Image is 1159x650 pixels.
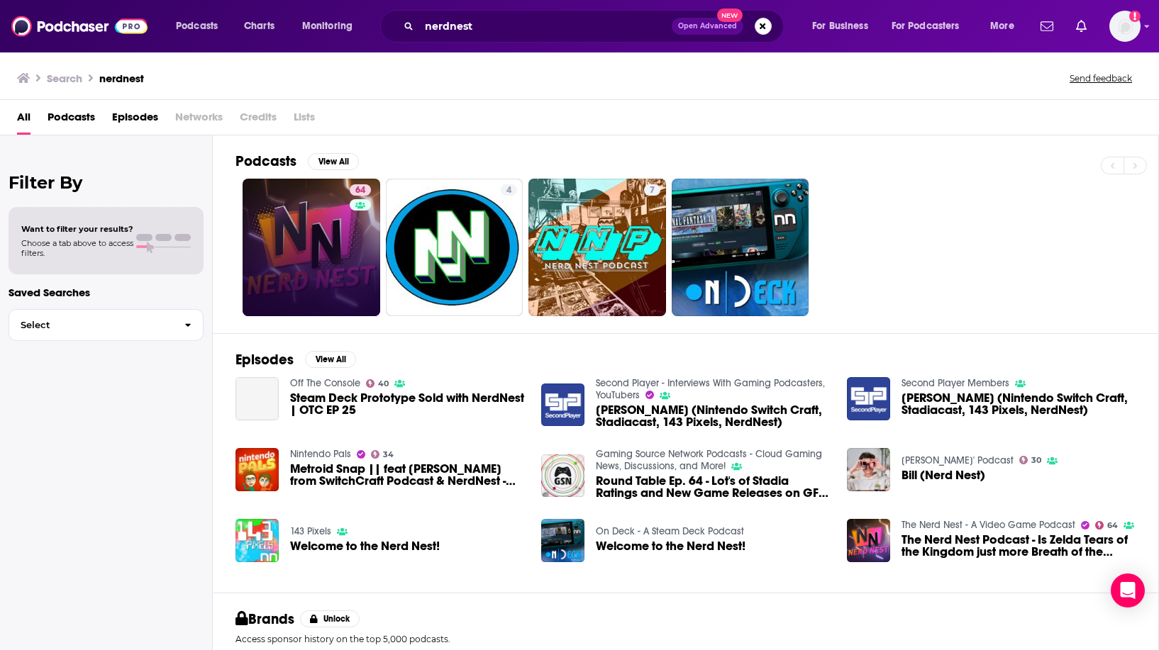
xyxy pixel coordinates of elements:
[812,16,868,36] span: For Business
[235,634,1136,644] p: Access sponsor history on the top 5,000 podcasts.
[596,475,830,499] a: Round Table Ep. 64 - Lot's of Stadia Ratings and New Game Releases on GFN | With Bill from NerdNest
[1129,11,1141,22] svg: Add a profile image
[11,13,148,40] img: Podchaser - Follow, Share and Rate Podcasts
[21,238,133,258] span: Choose a tab above to access filters.
[17,106,30,135] a: All
[9,320,173,330] span: Select
[235,448,279,491] img: Metroid Snap || feat Bill from SwitchCraft Podcast & NerdNest -Nintendo Pals Podcast Episode 34‪‪-‬
[541,519,584,562] img: Welcome to the Nerd Nest!
[882,15,980,38] button: open menu
[294,106,315,135] span: Lists
[596,404,830,428] a: Bill Fairchild (Nintendo Switch Craft, Stadiacast, 143 Pixels, NerdNest)
[1107,522,1118,529] span: 64
[240,106,277,135] span: Credits
[1109,11,1141,42] span: Logged in as sarahhallprinc
[235,377,279,420] a: Steam Deck Prototype Sold with NerdNest | OTC EP 25
[1031,457,1041,464] span: 30
[847,519,890,562] img: The Nerd Nest Podcast - Is Zelda Tears of the Kingdom just more Breath of the Wild?
[300,610,360,627] button: Unlock
[678,23,737,30] span: Open Advanced
[1035,14,1059,38] a: Show notifications dropdown
[1019,456,1042,464] a: 30
[902,469,985,481] a: Bill (Nerd Nest)
[290,540,440,552] a: Welcome to the Nerd Nest!
[166,15,236,38] button: open menu
[501,184,517,196] a: 4
[596,475,830,499] span: Round Table Ep. 64 - Lot's of Stadia Ratings and New Game Releases on GFN | With [PERSON_NAME] fr...
[355,184,365,198] span: 64
[235,15,283,38] a: Charts
[902,392,1136,416] span: [PERSON_NAME] (Nintendo Switch Craft, Stadiacast, 143 Pixels, NerdNest)
[541,454,584,498] a: Round Table Ep. 64 - Lot's of Stadia Ratings and New Game Releases on GFN | With Bill from NerdNest
[244,16,274,36] span: Charts
[847,448,890,491] img: Bill (Nerd Nest)
[1065,72,1136,84] button: Send feedback
[596,404,830,428] span: [PERSON_NAME] (Nintendo Switch Craft, Stadiacast, 143 Pixels, NerdNest)
[305,351,356,368] button: View All
[902,454,1014,466] a: Adin Walls' Podcast
[235,610,294,628] h2: Brands
[48,106,95,135] a: Podcasts
[235,351,356,369] a: EpisodesView All
[717,9,743,22] span: New
[290,392,524,416] a: Steam Deck Prototype Sold with NerdNest | OTC EP 25
[802,15,886,38] button: open menu
[290,463,524,487] a: Metroid Snap || feat Bill from SwitchCraft Podcast & NerdNest -Nintendo Pals Podcast Episode 34‪‪-‬
[292,15,371,38] button: open menu
[644,184,660,196] a: 7
[350,184,371,196] a: 64
[394,10,797,43] div: Search podcasts, credits, & more...
[1095,521,1119,529] a: 64
[383,452,394,458] span: 34
[1111,573,1145,607] div: Open Intercom Messenger
[290,463,524,487] span: Metroid Snap || feat [PERSON_NAME] from SwitchCraft Podcast & NerdNest -Nintendo Pals Podcast Epi...
[596,525,744,537] a: On Deck - A Steam Deck Podcast
[672,18,743,35] button: Open AdvancedNew
[112,106,158,135] a: Episodes
[235,152,296,170] h2: Podcasts
[1109,11,1141,42] button: Show profile menu
[847,377,890,420] img: Bill Fairchild (Nintendo Switch Craft, Stadiacast, 143 Pixels, NerdNest)
[9,172,204,193] h2: Filter By
[235,351,294,369] h2: Episodes
[892,16,960,36] span: For Podcasters
[902,392,1136,416] a: Bill Fairchild (Nintendo Switch Craft, Stadiacast, 143 Pixels, NerdNest)
[902,377,1009,389] a: Second Player Members
[290,448,351,460] a: Nintendo Pals
[378,381,389,387] span: 40
[596,448,822,472] a: Gaming Source Network Podcasts - Cloud Gaming News, Discussions, and More!
[650,184,655,198] span: 7
[902,534,1136,558] a: The Nerd Nest Podcast - Is Zelda Tears of the Kingdom just more Breath of the Wild?
[528,179,666,316] a: 7
[175,106,223,135] span: Networks
[1109,11,1141,42] img: User Profile
[47,72,82,85] h3: Search
[9,309,204,341] button: Select
[9,286,204,299] p: Saved Searches
[596,377,825,401] a: Second Player - Interviews With Gaming Podcasters, YouTubers
[419,15,672,38] input: Search podcasts, credits, & more...
[235,519,279,562] a: Welcome to the Nerd Nest!
[990,16,1014,36] span: More
[176,16,218,36] span: Podcasts
[366,379,389,388] a: 40
[386,179,523,316] a: 4
[541,383,584,427] a: Bill Fairchild (Nintendo Switch Craft, Stadiacast, 143 Pixels, NerdNest)
[235,152,359,170] a: PodcastsView All
[902,519,1075,531] a: The Nerd Nest - A Video Game Podcast
[596,540,745,552] a: Welcome to the Nerd Nest!
[21,224,133,234] span: Want to filter your results?
[302,16,353,36] span: Monitoring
